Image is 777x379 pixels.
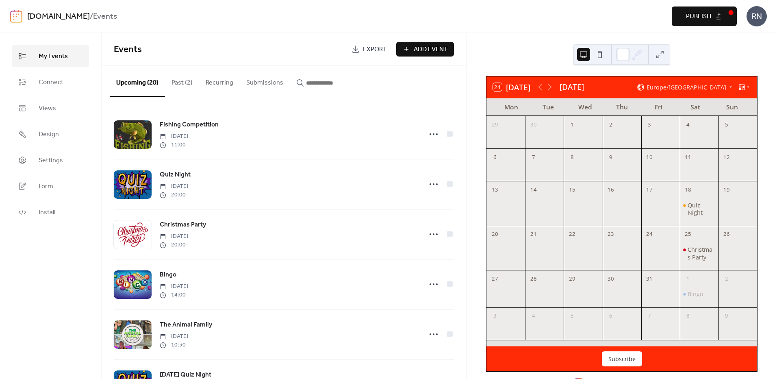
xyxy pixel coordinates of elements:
div: 26 [721,229,732,240]
div: 31 [644,273,655,284]
span: Install [39,208,55,218]
span: [DATE] [160,332,188,341]
div: Christmas Party [688,246,715,261]
button: Upcoming (20) [110,66,165,97]
div: 9 [721,311,732,321]
span: Form [39,182,53,192]
a: Install [12,201,89,223]
div: Tue [530,98,567,116]
div: [DATE] [560,81,584,93]
button: Publish [672,7,737,26]
div: 14 [528,185,539,195]
a: Christmas Party [160,220,206,230]
span: Europe/[GEOGRAPHIC_DATA] [647,85,726,90]
button: Add Event [396,42,454,57]
div: 16 [606,185,616,195]
span: Views [39,104,56,113]
div: 6 [606,311,616,321]
div: Thu [603,98,640,116]
div: 17 [644,185,655,195]
span: Fishing Competition [160,120,219,130]
a: Export [345,42,393,57]
a: Quiz Night [160,170,191,180]
div: 28 [528,273,539,284]
span: Add Event [414,45,448,54]
span: My Events [39,52,68,61]
div: 3 [489,311,500,321]
span: [DATE] [160,182,188,191]
a: [DOMAIN_NAME] [27,9,90,24]
div: 5 [567,311,577,321]
div: 4 [528,311,539,321]
a: Fishing Competition [160,120,219,130]
div: 13 [489,185,500,195]
div: Bingo [680,290,718,298]
b: / [90,9,93,24]
span: Events [114,41,142,59]
div: 10 [644,152,655,163]
div: 30 [528,120,539,130]
span: The Animal Family [160,320,212,330]
img: logo [10,10,22,23]
span: [DATE] [160,282,188,291]
a: Views [12,97,89,119]
div: Quiz Night [688,202,715,217]
div: 24 [644,229,655,240]
div: 21 [528,229,539,240]
div: Quiz Night [680,202,718,217]
span: Settings [39,156,63,166]
b: Events [93,9,117,24]
span: Christmas Party [160,220,206,230]
div: 18 [683,185,693,195]
span: 20:00 [160,241,188,249]
span: [DATE] [160,232,188,241]
div: Wed [566,98,603,116]
div: 27 [489,273,500,284]
span: 10:30 [160,341,188,349]
div: RN [747,6,767,26]
div: 23 [606,229,616,240]
div: 9 [606,152,616,163]
div: Bingo [688,290,703,298]
div: Sun [714,98,751,116]
div: 7 [644,311,655,321]
div: 8 [683,311,693,321]
span: 11:00 [160,141,188,149]
button: Recurring [199,66,240,96]
span: 20:00 [160,191,188,199]
span: Publish [686,12,711,22]
div: 11 [683,152,693,163]
a: Bingo [160,270,176,280]
div: 5 [721,120,732,130]
span: Connect [39,78,63,87]
div: 3 [644,120,655,130]
div: 7 [528,152,539,163]
div: 19 [721,185,732,195]
div: 12 [721,152,732,163]
div: Sat [677,98,714,116]
div: 30 [606,273,616,284]
span: 14:00 [160,291,188,299]
div: 6 [489,152,500,163]
div: 22 [567,229,577,240]
div: 2 [606,120,616,130]
div: 1 [683,273,693,284]
div: 8 [567,152,577,163]
a: Design [12,123,89,145]
div: 29 [567,273,577,284]
span: Bingo [160,270,176,280]
a: The Animal Family [160,320,212,330]
div: 15 [567,185,577,195]
div: 1 [567,120,577,130]
div: 20 [489,229,500,240]
div: Mon [493,98,530,116]
button: 24[DATE] [490,81,533,94]
div: 2 [721,273,732,284]
a: Connect [12,71,89,93]
a: Form [12,175,89,197]
div: 4 [683,120,693,130]
div: 25 [683,229,693,240]
button: Past (2) [165,66,199,96]
span: Design [39,130,59,139]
